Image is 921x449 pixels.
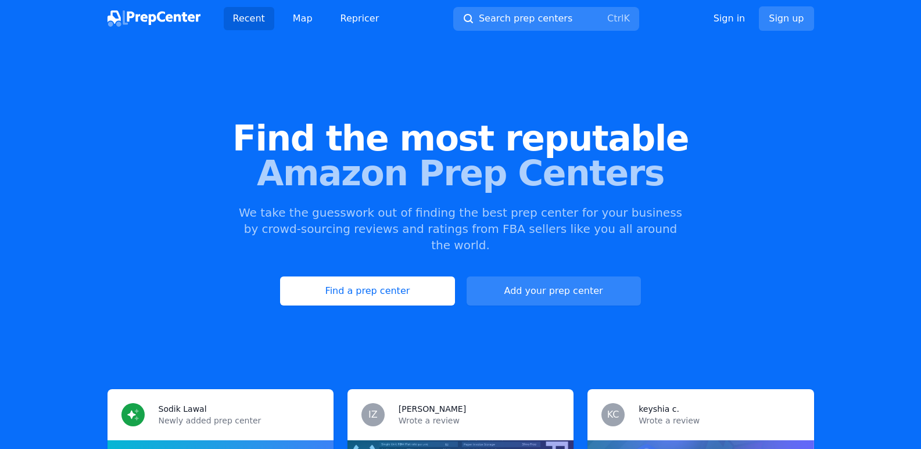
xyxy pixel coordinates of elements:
button: Search prep centersCtrlK [453,7,639,31]
p: We take the guesswork out of finding the best prep center for your business by crowd-sourcing rev... [238,204,684,253]
span: IZ [368,410,378,419]
h3: Sodik Lawal [159,403,207,415]
kbd: Ctrl [607,13,623,24]
a: Sign up [759,6,814,31]
a: Find a prep center [280,276,454,306]
h3: [PERSON_NAME] [399,403,466,415]
a: Repricer [331,7,389,30]
span: KC [607,410,619,419]
h3: keyshia c. [639,403,679,415]
kbd: K [623,13,630,24]
p: Wrote a review [399,415,560,426]
span: Find the most reputable [19,121,902,156]
a: Add your prep center [467,276,641,306]
span: Amazon Prep Centers [19,156,902,191]
p: Newly added prep center [159,415,320,426]
span: Search prep centers [479,12,572,26]
a: Recent [224,7,274,30]
p: Wrote a review [639,415,800,426]
a: Map [284,7,322,30]
img: PrepCenter [107,10,200,27]
a: Sign in [714,12,746,26]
